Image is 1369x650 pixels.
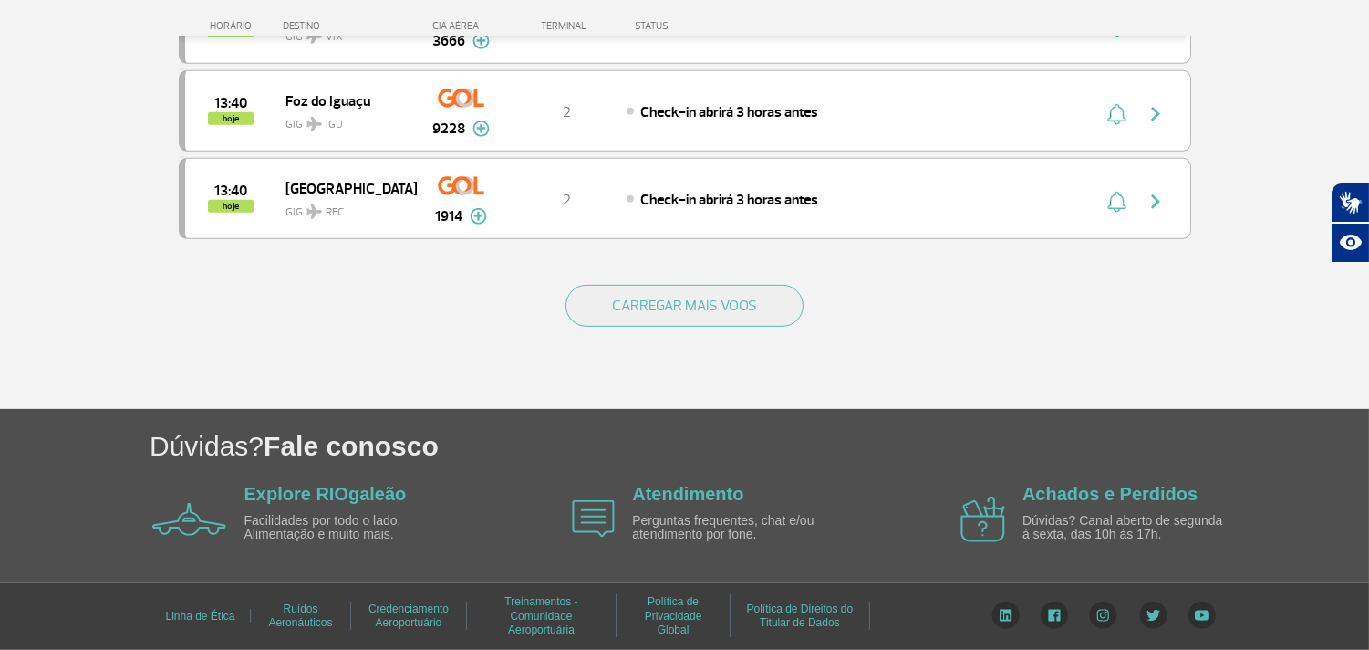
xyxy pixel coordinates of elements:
[368,596,449,635] a: Credenciamento Aeroportuário
[326,117,343,133] span: IGU
[285,176,402,200] span: [GEOGRAPHIC_DATA]
[1145,191,1167,213] img: seta-direita-painel-voo.svg
[214,184,247,197] span: 2025-08-25 13:40:00
[640,103,818,121] span: Check-in abrirá 3 horas antes
[645,589,702,643] a: Política de Privacidade Global
[504,589,577,643] a: Treinamentos - Comunidade Aeroportuária
[285,107,402,133] span: GIG
[285,89,402,112] span: Foz do Iguaçu
[208,200,254,213] span: hoje
[1041,602,1068,629] img: Facebook
[470,208,487,225] img: mais-info-painel-voo.svg
[563,191,571,209] span: 2
[572,500,615,538] img: airplane icon
[306,204,322,219] img: destiny_airplane.svg
[268,596,332,635] a: Ruídos Aeronáuticos
[1022,484,1198,504] a: Achados e Perdidos
[244,484,407,504] a: Explore RIOgaleão
[208,112,254,125] span: hoje
[507,20,626,32] div: TERMINAL
[165,603,234,629] a: Linha de Ética
[1022,514,1232,542] p: Dúvidas? Canal aberto de segunda à sexta, das 10h às 17h.
[565,285,804,327] button: CARREGAR MAIS VOOS
[152,503,226,536] img: airplane icon
[626,20,774,32] div: STATUS
[1331,183,1369,223] button: Abrir tradutor de língua de sinais.
[991,602,1020,629] img: LinkedIn
[283,20,416,32] div: DESTINO
[632,484,743,504] a: Atendimento
[306,117,322,131] img: destiny_airplane.svg
[264,431,439,461] span: Fale conosco
[326,204,344,221] span: REC
[1331,223,1369,263] button: Abrir recursos assistivos.
[1188,602,1216,629] img: YouTube
[1139,602,1167,629] img: Twitter
[1107,103,1126,125] img: sino-painel-voo.svg
[244,514,454,542] p: Facilidades por todo o lado. Alimentação e muito mais.
[960,497,1005,542] img: airplane icon
[640,191,818,209] span: Check-in abrirá 3 horas antes
[432,118,465,140] span: 9228
[1145,103,1167,125] img: seta-direita-painel-voo.svg
[1107,191,1126,213] img: sino-painel-voo.svg
[435,205,462,227] span: 1914
[472,121,490,137] img: mais-info-painel-voo.svg
[1331,183,1369,263] div: Plugin de acessibilidade da Hand Talk.
[184,20,284,32] div: HORÁRIO
[1089,602,1117,629] img: Instagram
[416,20,507,32] div: CIA AÉREA
[214,97,247,110] span: 2025-08-25 13:40:00
[632,514,842,542] p: Perguntas frequentes, chat e/ou atendimento por fone.
[563,103,571,121] span: 2
[747,596,854,635] a: Política de Direitos do Titular de Dados
[285,194,402,221] span: GIG
[150,427,1369,465] h1: Dúvidas?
